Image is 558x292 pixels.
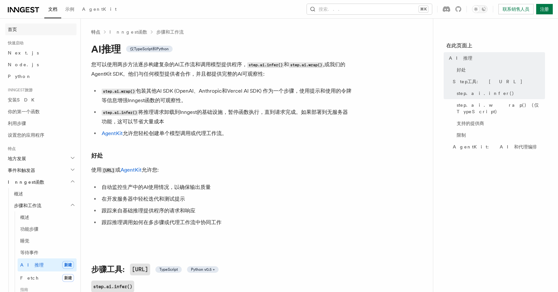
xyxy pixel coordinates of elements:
[102,184,211,190] font: 自动监控生产中的AI使用情况，以确保输出质量
[91,29,100,35] font: 特点
[48,7,57,12] font: 文档
[20,215,29,220] font: 概述
[20,250,38,255] font: 等待事件
[457,91,514,96] font: step.ai.infer()
[91,167,102,173] font: 使用
[14,203,41,208] font: 步骤和工作流
[18,258,77,271] a: AI推理新建
[5,117,77,129] a: 利用步骤
[454,64,545,76] a: 好处
[498,4,534,14] a: 联系销售人员
[449,55,472,61] font: AI推理
[8,88,33,92] font: Inngest旅游
[8,121,26,126] font: 利用步骤
[8,41,23,45] font: 快速启动
[61,2,78,18] a: 示例
[8,27,17,32] font: 首页
[457,132,466,138] font: 限制
[18,223,77,235] a: 功能步骤
[91,152,103,159] font: 好处
[102,109,348,125] font: 将推理请求卸载到Inngest的基础设施，暂停函数执行，直到请求完成。如果部署到无服务器功能，这可以节省大量成本
[8,97,38,102] font: 安装SDK
[5,176,77,188] button: Inngest函数
[307,4,432,14] button: 搜索...⌘K
[159,267,178,272] font: TypeScript
[91,61,247,68] font: 您可以使用两步方法逐步构建复杂的AI工作流和调用模型提供程序，
[450,141,545,153] a: AgentKit: AI和代理编排
[91,43,121,55] font: AI推理
[5,70,77,82] a: Python
[20,287,28,292] font: 指南
[457,67,466,72] font: 好处
[5,164,77,176] button: 事件和触发器
[78,2,121,18] a: AgentKit
[457,121,484,126] font: 支持的提供商
[130,264,150,275] code: [URL]
[289,62,323,68] code: step.ai.wrap()
[446,42,472,49] font: 在此页面上
[142,167,159,173] font: 允许您:
[109,29,147,35] a: Inngest函数
[115,167,121,173] font: 或
[20,275,39,281] font: Fetch
[64,276,72,280] font: 新建
[5,94,77,106] a: 安装SDK
[18,211,77,223] a: 概述
[503,7,529,12] font: 联系销售人员
[453,144,537,149] font: AgentKit: AI和代理编排
[130,47,169,51] font: 仅TypeScript和Python
[102,110,138,115] code: step.ai.infer()
[247,62,284,68] code: step.ai.infer()
[18,235,77,247] a: 睡觉
[102,88,351,103] font: 包装其他AI SDK (OpenAI、Anthropic和Vercel AI SDK) 作为一个步骤，使用提示和使用的令牌等信息增强Inngest函数的可观察性。
[5,129,77,141] a: 设置您的应用程序
[5,59,77,70] a: Node.js
[102,207,195,214] font: 跟踪来自基础推理提供程序的请求和响应
[8,156,26,161] font: 地方发展
[44,2,61,18] a: 文档
[446,52,545,64] a: AI推理
[8,179,44,185] font: Inngest函数
[5,106,77,117] a: 你的第一个函数
[5,153,77,164] button: 地方发展
[457,102,539,114] font: step.ai.wrap() (仅TypeScript)
[8,146,16,151] font: 特点
[65,7,74,12] font: 示例
[11,200,77,211] button: 步骤和工作流
[8,109,40,114] font: 你的第一个函数
[91,264,219,275] a: 步骤工具:[URL] TypeScript Python v0.5 +
[454,99,545,117] a: step.ai.wrap() (仅TypeScript)
[319,7,343,12] font: 搜索...
[102,219,222,225] font: 跟踪推理调用如何在多步骤或代理工作流中协同工作
[102,130,123,136] a: AgentKit
[540,7,549,12] font: 注册
[14,191,23,196] font: 概述
[5,23,77,35] a: 首页
[11,188,77,200] a: 概述
[64,263,72,267] font: 新建
[91,265,125,274] font: 步骤工具:
[102,196,185,202] font: 在开发服务器中轻松迭代和测试提示
[284,61,289,68] font: 和
[8,132,44,138] font: 设置您的应用程序
[454,117,545,129] a: 支持的提供商
[123,130,227,136] font: 允许您轻松创建单个模型调用或代理工作流。
[8,62,39,67] font: Node.js
[102,168,115,173] code: [URL]
[20,238,29,243] font: 睡觉
[8,168,35,173] font: 事件和触发器
[8,74,32,79] font: Python
[450,76,545,87] a: Step工具: [URL]
[5,47,77,59] a: Next.js
[191,267,215,272] font: Python v0.5 +
[20,226,38,232] font: 功能步骤
[454,129,545,141] a: 限制
[156,29,184,35] a: 步骤和工作流
[102,89,136,94] code: step.ai.wrap()
[121,167,142,173] a: AgentKit
[419,6,428,12] kbd: ⌘K
[454,87,545,99] a: step.ai.infer()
